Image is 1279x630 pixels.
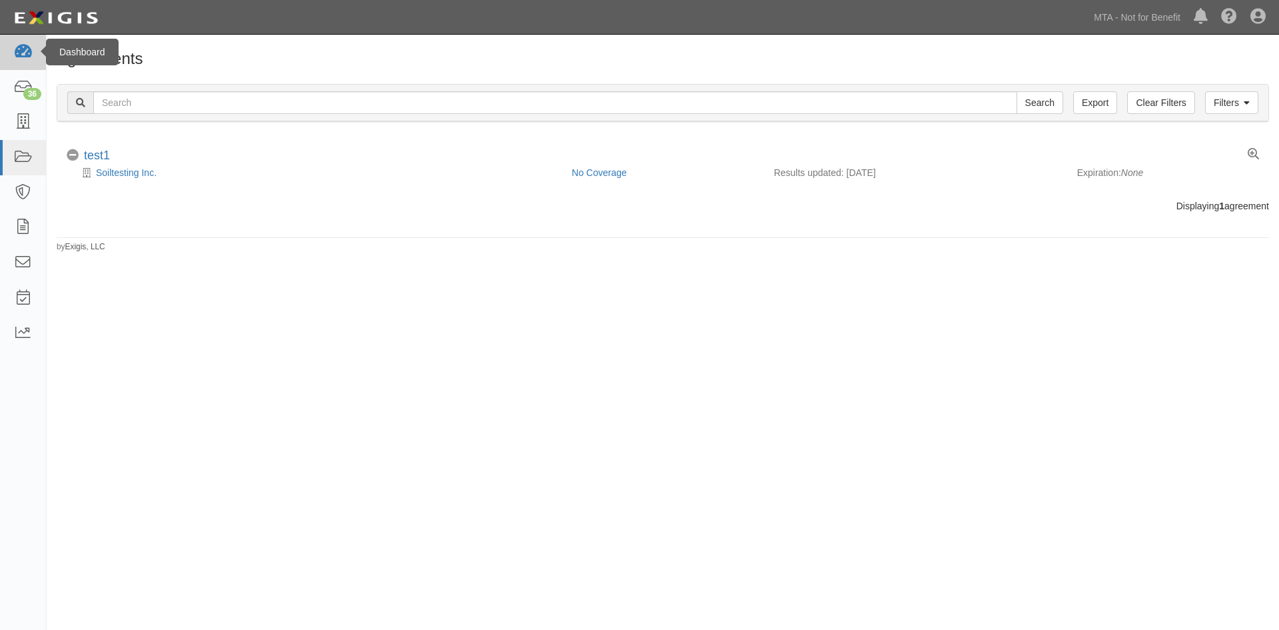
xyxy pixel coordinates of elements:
input: Search [1017,91,1063,114]
a: No Coverage [572,167,627,178]
i: No Coverage [67,149,79,161]
a: Exigis, LLC [65,242,105,251]
div: test1 [84,149,110,163]
div: 36 [23,88,41,100]
a: Clear Filters [1127,91,1194,114]
a: Export [1073,91,1117,114]
h1: Agreements [57,50,1269,67]
div: Soiltesting Inc. [67,166,562,179]
b: 1 [1219,201,1224,211]
a: MTA - Not for Benefit [1087,4,1187,31]
a: Filters [1205,91,1258,114]
a: Soiltesting Inc. [96,167,157,178]
i: Help Center - Complianz [1221,9,1237,25]
div: Dashboard [46,39,119,65]
div: Expiration: [1077,166,1259,179]
input: Search [93,91,1017,114]
div: Results updated: [DATE] [774,166,1057,179]
em: None [1121,167,1143,178]
small: by [57,241,105,253]
img: Logo [10,6,102,30]
a: View results summary [1248,149,1259,161]
a: test1 [84,149,110,162]
div: Displaying agreement [47,199,1279,213]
